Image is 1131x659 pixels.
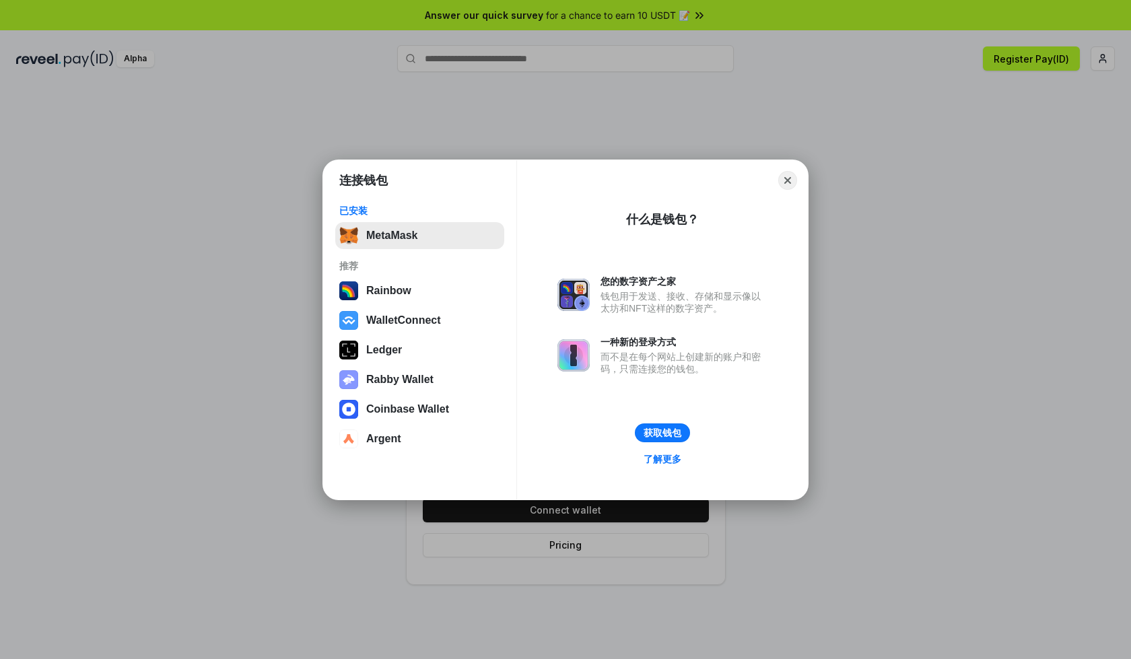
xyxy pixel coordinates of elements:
[335,337,504,363] button: Ledger
[339,205,500,217] div: 已安装
[335,222,504,249] button: MetaMask
[366,285,411,297] div: Rainbow
[366,403,449,415] div: Coinbase Wallet
[339,172,388,188] h1: 连接钱包
[626,211,699,228] div: 什么是钱包？
[339,400,358,419] img: svg+xml,%3Csvg%20width%3D%2228%22%20height%3D%2228%22%20viewBox%3D%220%200%2028%2028%22%20fill%3D...
[601,351,767,375] div: 而不是在每个网站上创建新的账户和密码，只需连接您的钱包。
[636,450,689,468] a: 了解更多
[339,226,358,245] img: svg+xml,%3Csvg%20fill%3D%22none%22%20height%3D%2233%22%20viewBox%3D%220%200%2035%2033%22%20width%...
[366,374,434,386] div: Rabby Wallet
[366,230,417,242] div: MetaMask
[339,260,500,272] div: 推荐
[335,307,504,334] button: WalletConnect
[601,290,767,314] div: 钱包用于发送、接收、存储和显示像以太坊和NFT这样的数字资产。
[644,427,681,439] div: 获取钱包
[778,171,797,190] button: Close
[635,423,690,442] button: 获取钱包
[366,314,441,326] div: WalletConnect
[366,344,402,356] div: Ledger
[601,336,767,348] div: 一种新的登录方式
[557,279,590,311] img: svg+xml,%3Csvg%20xmlns%3D%22http%3A%2F%2Fwww.w3.org%2F2000%2Fsvg%22%20fill%3D%22none%22%20viewBox...
[339,370,358,389] img: svg+xml,%3Csvg%20xmlns%3D%22http%3A%2F%2Fwww.w3.org%2F2000%2Fsvg%22%20fill%3D%22none%22%20viewBox...
[339,429,358,448] img: svg+xml,%3Csvg%20width%3D%2228%22%20height%3D%2228%22%20viewBox%3D%220%200%2028%2028%22%20fill%3D...
[601,275,767,287] div: 您的数字资产之家
[644,453,681,465] div: 了解更多
[339,311,358,330] img: svg+xml,%3Csvg%20width%3D%2228%22%20height%3D%2228%22%20viewBox%3D%220%200%2028%2028%22%20fill%3D...
[366,433,401,445] div: Argent
[335,277,504,304] button: Rainbow
[557,339,590,372] img: svg+xml,%3Csvg%20xmlns%3D%22http%3A%2F%2Fwww.w3.org%2F2000%2Fsvg%22%20fill%3D%22none%22%20viewBox...
[339,341,358,359] img: svg+xml,%3Csvg%20xmlns%3D%22http%3A%2F%2Fwww.w3.org%2F2000%2Fsvg%22%20width%3D%2228%22%20height%3...
[339,281,358,300] img: svg+xml,%3Csvg%20width%3D%22120%22%20height%3D%22120%22%20viewBox%3D%220%200%20120%20120%22%20fil...
[335,366,504,393] button: Rabby Wallet
[335,425,504,452] button: Argent
[335,396,504,423] button: Coinbase Wallet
